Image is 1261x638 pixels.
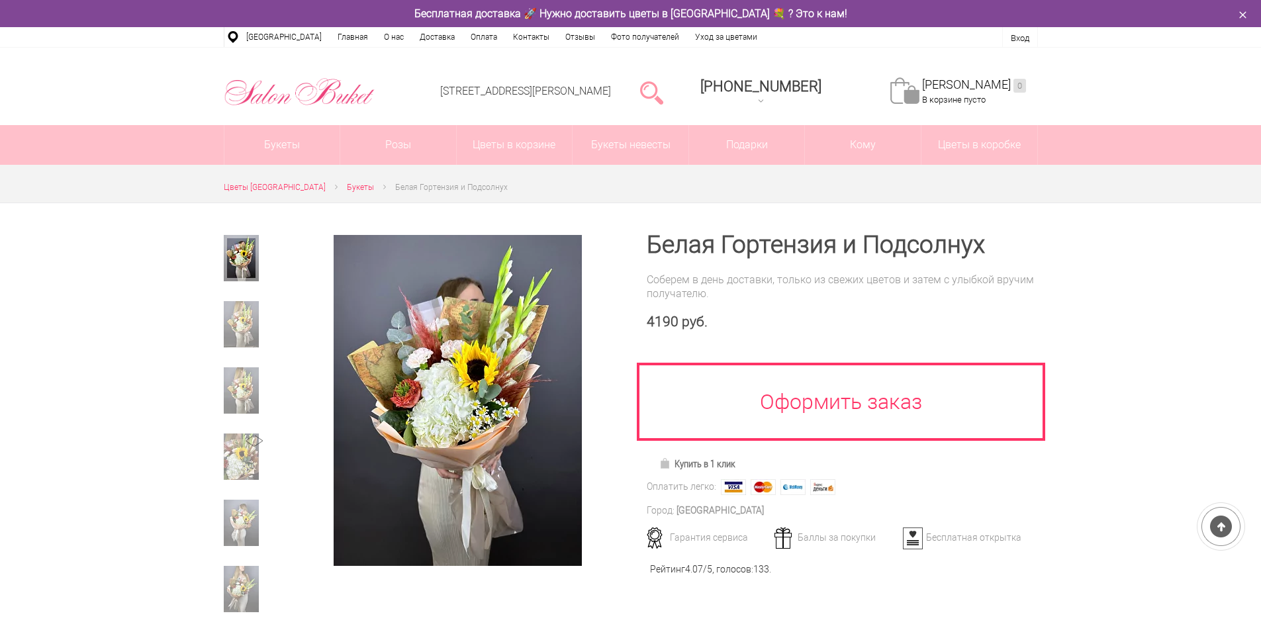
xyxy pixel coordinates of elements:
[637,363,1046,441] a: Оформить заказ
[376,27,412,47] a: О нас
[922,95,986,105] span: В корзине пусто
[770,531,900,543] div: Баллы за покупки
[440,85,611,97] a: [STREET_ADDRESS][PERSON_NAME]
[659,458,675,469] img: Купить в 1 клик
[647,504,675,518] div: Город:
[810,479,835,495] img: Яндекс Деньги
[780,479,806,495] img: Webmoney
[334,235,582,566] img: Белая Гортензия и Подсолнух
[692,73,829,111] a: [PHONE_NUMBER]
[647,480,716,494] div: Оплатить легко:
[647,314,1038,330] div: 4190 руб.
[650,563,771,576] div: Рейтинг /5, голосов: .
[224,75,375,109] img: Цветы Нижний Новгород
[557,27,603,47] a: Отзывы
[340,125,456,165] a: Розы
[689,125,805,165] a: Подарки
[921,125,1037,165] a: Цветы в коробке
[224,181,326,195] a: Цветы [GEOGRAPHIC_DATA]
[463,27,505,47] a: Оплата
[347,183,374,192] span: Букеты
[687,27,765,47] a: Уход за цветами
[642,531,772,543] div: Гарантия сервиса
[347,181,374,195] a: Букеты
[301,235,615,566] a: Увеличить
[395,183,508,192] span: Белая Гортензия и Подсолнух
[412,27,463,47] a: Доставка
[1011,33,1029,43] a: Вход
[457,125,573,165] a: Цветы в корзине
[700,78,821,95] span: [PHONE_NUMBER]
[922,77,1026,93] a: [PERSON_NAME]
[647,273,1038,300] div: Соберем в день доставки, только из свежих цветов и затем с улыбкой вручим получателю.
[224,183,326,192] span: Цветы [GEOGRAPHIC_DATA]
[805,125,921,165] span: Кому
[238,27,330,47] a: [GEOGRAPHIC_DATA]
[647,233,1038,257] h1: Белая Гортензия и Подсолнух
[214,7,1048,21] div: Бесплатная доставка 🚀 Нужно доставить цветы в [GEOGRAPHIC_DATA] 💐 ? Это к нам!
[603,27,687,47] a: Фото получателей
[224,125,340,165] a: Букеты
[721,479,746,495] img: Visa
[898,531,1029,543] div: Бесплатная открытка
[751,479,776,495] img: MasterCard
[653,455,741,473] a: Купить в 1 клик
[1013,79,1026,93] ins: 0
[677,504,764,518] div: [GEOGRAPHIC_DATA]
[573,125,688,165] a: Букеты невесты
[753,564,769,574] span: 133
[685,564,703,574] span: 4.07
[505,27,557,47] a: Контакты
[330,27,376,47] a: Главная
